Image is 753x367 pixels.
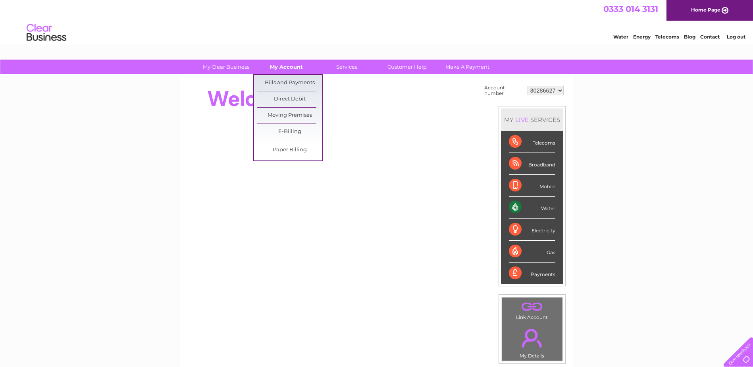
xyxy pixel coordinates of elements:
[509,153,555,175] div: Broadband
[727,34,745,40] a: Log out
[257,75,322,91] a: Bills and Payments
[501,108,563,131] div: MY SERVICES
[189,4,564,39] div: Clear Business is a trading name of Verastar Limited (registered in [GEOGRAPHIC_DATA] No. 3667643...
[257,91,322,107] a: Direct Debit
[509,131,555,153] div: Telecoms
[374,60,440,74] a: Customer Help
[501,322,563,361] td: My Details
[509,263,555,284] div: Payments
[257,108,322,124] a: Moving Premises
[257,124,322,140] a: E-Billing
[501,297,563,322] td: Link Account
[613,34,628,40] a: Water
[193,60,259,74] a: My Clear Business
[509,241,555,263] div: Gas
[257,142,322,158] a: Paper Billing
[482,83,526,98] td: Account number
[684,34,695,40] a: Blog
[435,60,500,74] a: Make A Payment
[655,34,679,40] a: Telecoms
[509,197,555,218] div: Water
[700,34,720,40] a: Contact
[514,116,530,124] div: LIVE
[504,324,560,352] a: .
[26,21,67,45] img: logo.png
[633,34,651,40] a: Energy
[254,60,319,74] a: My Account
[509,219,555,241] div: Electricity
[603,4,658,14] a: 0333 014 3131
[314,60,379,74] a: Services
[504,299,560,313] a: .
[509,175,555,197] div: Mobile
